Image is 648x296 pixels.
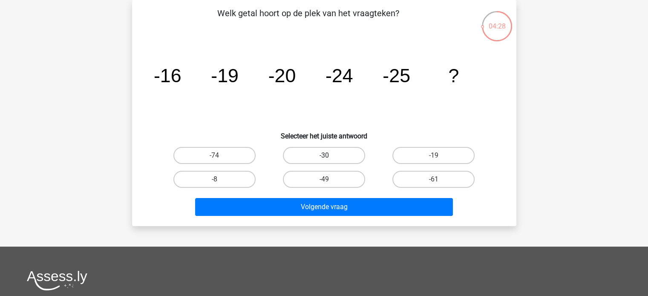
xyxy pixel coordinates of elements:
[392,171,475,188] label: -61
[325,65,353,86] tspan: -24
[211,65,239,86] tspan: -19
[195,198,453,216] button: Volgende vraag
[283,147,365,164] label: -30
[392,147,475,164] label: -19
[283,171,365,188] label: -49
[146,125,503,140] h6: Selecteer het juiste antwoord
[146,7,471,32] p: Welk getal hoort op de plek van het vraagteken?
[481,10,513,32] div: 04:28
[268,65,296,86] tspan: -20
[153,65,181,86] tspan: -16
[27,270,87,290] img: Assessly logo
[173,171,256,188] label: -8
[383,65,410,86] tspan: -25
[173,147,256,164] label: -74
[448,65,459,86] tspan: ?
